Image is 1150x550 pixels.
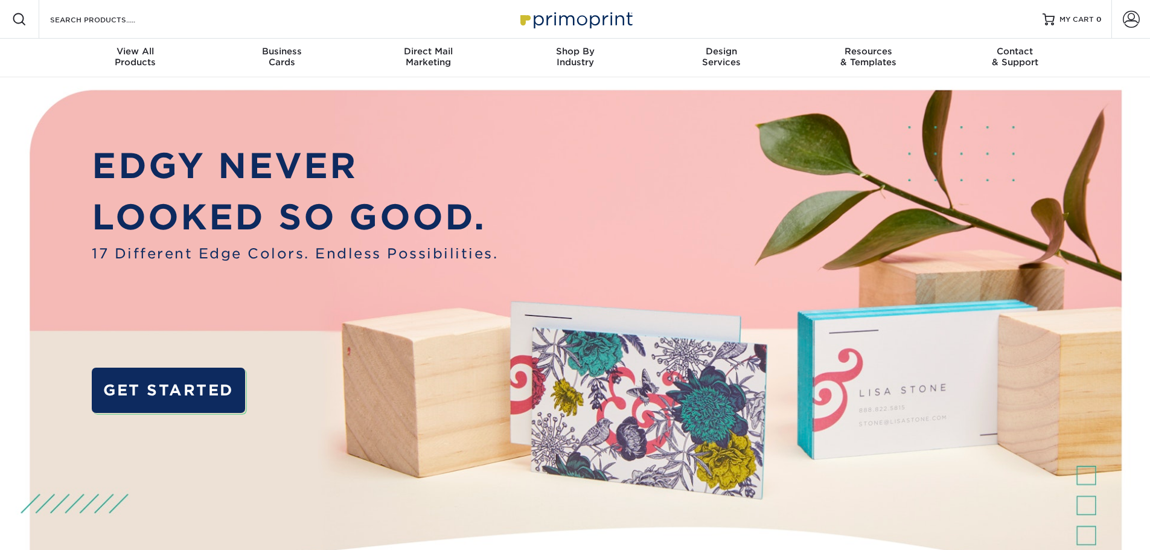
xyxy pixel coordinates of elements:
div: & Support [942,46,1088,68]
a: View AllProducts [62,39,209,77]
span: Shop By [502,46,648,57]
span: Business [208,46,355,57]
a: Shop ByIndustry [502,39,648,77]
span: Design [648,46,795,57]
span: MY CART [1059,14,1094,25]
span: 17 Different Edge Colors. Endless Possibilities. [92,243,498,264]
p: LOOKED SO GOOD. [92,191,498,243]
input: SEARCH PRODUCTS..... [49,12,167,27]
span: Direct Mail [355,46,502,57]
div: Services [648,46,795,68]
a: GET STARTED [92,368,244,413]
div: & Templates [795,46,942,68]
a: Resources& Templates [795,39,942,77]
div: Cards [208,46,355,68]
p: EDGY NEVER [92,140,498,192]
img: Primoprint [515,6,636,32]
a: Direct MailMarketing [355,39,502,77]
a: Contact& Support [942,39,1088,77]
span: Contact [942,46,1088,57]
a: DesignServices [648,39,795,77]
div: Industry [502,46,648,68]
span: Resources [795,46,942,57]
span: 0 [1096,15,1102,24]
div: Products [62,46,209,68]
div: Marketing [355,46,502,68]
span: View All [62,46,209,57]
a: BusinessCards [208,39,355,77]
